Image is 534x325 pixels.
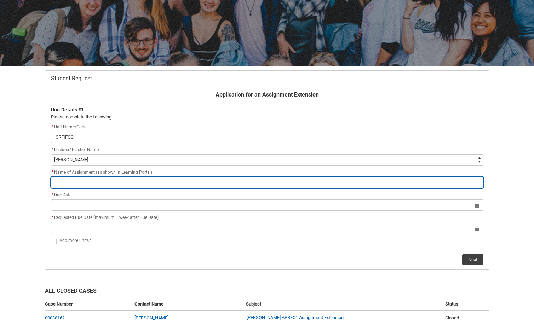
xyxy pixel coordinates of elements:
th: Subject [243,298,442,311]
abbr: required [52,147,53,152]
a: 00038162 [45,315,65,320]
span: Add more units? [59,238,91,243]
b: Application for an Assignment Extension [216,91,319,98]
th: Case Number [45,298,132,311]
abbr: required [52,192,53,197]
a: [PERSON_NAME] [134,315,168,320]
span: Name of Assignment (as shown in Learning Portal) [51,170,152,175]
span: Lecturer/Teacher Name [54,147,99,152]
p: Please complete the following: [51,114,483,121]
abbr: required [52,215,53,220]
th: Contact Name [132,298,243,311]
abbr: required [52,170,53,175]
a: [PERSON_NAME] APREC1 Assignment Extension [247,314,344,321]
th: Status [442,298,489,311]
b: Unit Details #1 [51,107,84,112]
span: Student Request [51,75,92,82]
article: Redu_Student_Request flow [45,70,489,270]
h2: All Closed Cases [45,287,489,298]
span: Requested Due Date (maximum 1 week after Due Date) [51,215,159,220]
span: Closed [445,315,459,320]
abbr: required [52,124,53,129]
span: Unit Name/Code [51,124,86,129]
button: Next [462,254,483,265]
span: Due Date [51,192,71,197]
